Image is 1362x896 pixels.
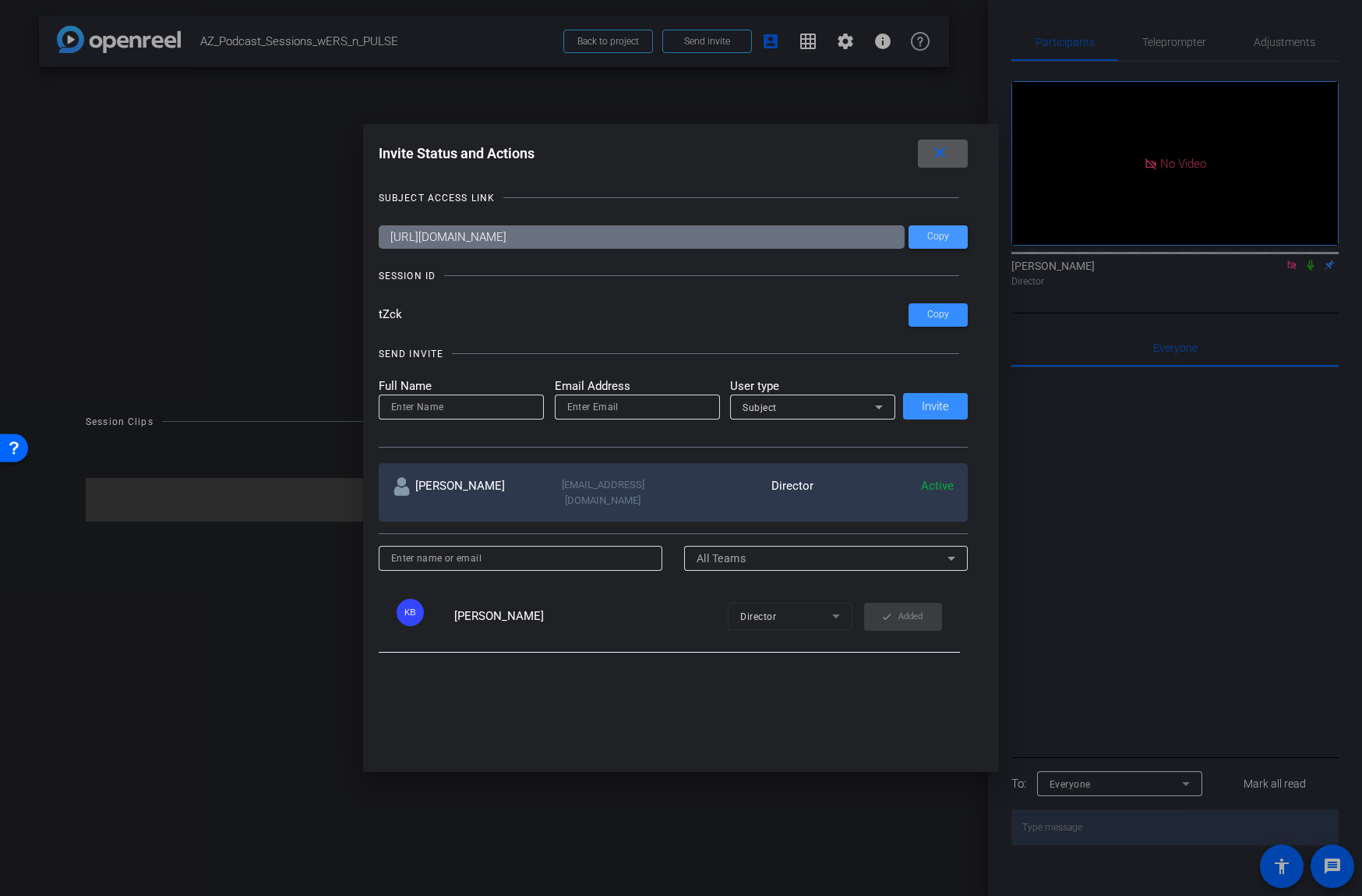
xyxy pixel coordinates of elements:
[930,143,950,163] mat-icon: close
[379,190,495,206] div: SUBJECT ACCESS LINK
[397,599,424,626] div: KB
[673,477,813,508] div: Director
[379,190,969,206] openreel-title-line: SUBJECT ACCESS LINK
[391,398,531,416] input: Enter Name
[697,552,746,565] span: All Teams
[927,309,949,321] span: Copy
[379,346,969,362] openreel-title-line: SEND INVITE
[393,477,533,508] div: [PERSON_NAME]
[555,377,720,395] mat-label: Email Address
[567,398,707,416] input: Enter Email
[391,549,651,568] input: Enter name or email
[743,402,777,413] span: Subject
[909,225,968,249] button: Copy
[909,303,968,327] button: Copy
[379,268,436,284] div: SESSION ID
[379,268,969,284] openreel-title-line: SESSION ID
[379,377,544,395] mat-label: Full Name
[379,346,443,362] div: SEND INVITE
[921,479,954,493] span: Active
[533,477,673,508] div: [EMAIL_ADDRESS][DOMAIN_NAME]
[927,231,949,243] span: Copy
[397,599,450,626] ngx-avatar: Ken Blando
[379,140,969,168] div: Invite Status and Actions
[730,377,895,395] mat-label: User type
[454,609,544,623] span: [PERSON_NAME]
